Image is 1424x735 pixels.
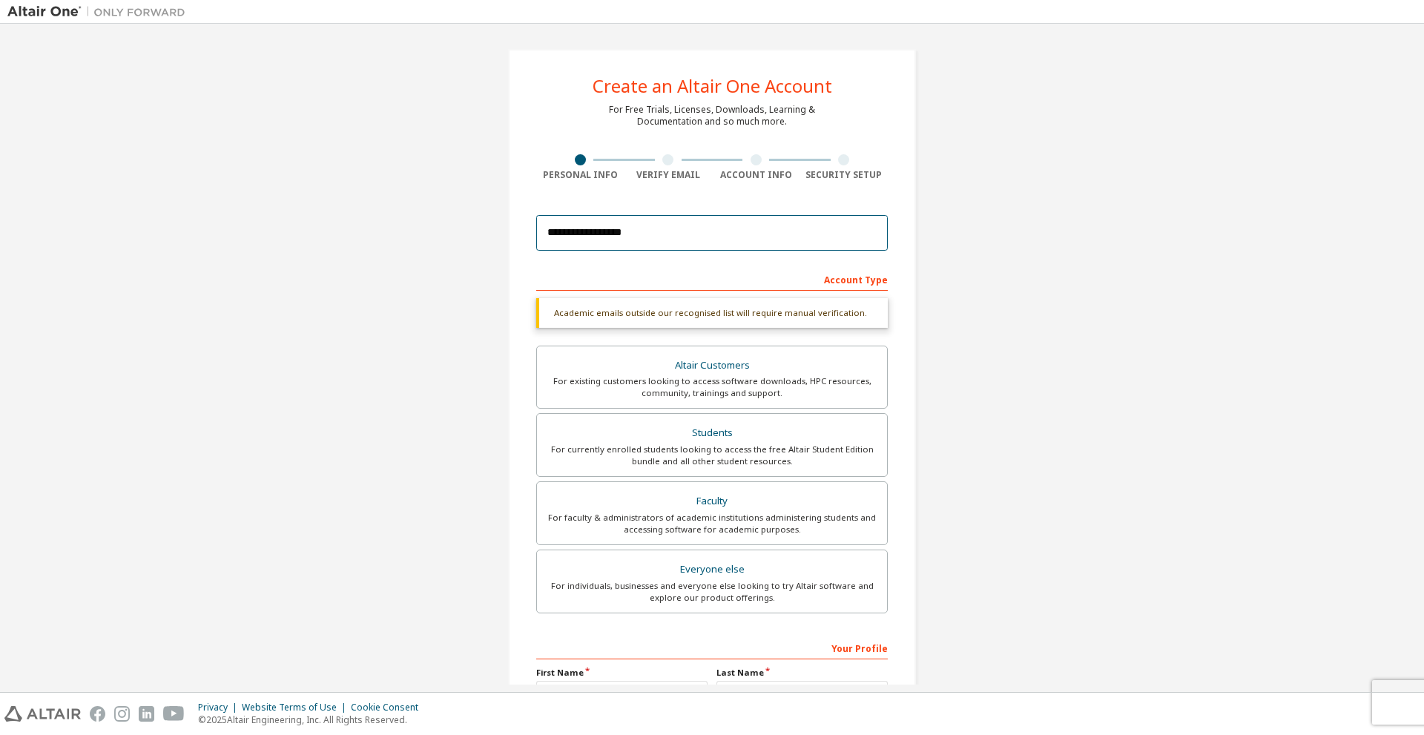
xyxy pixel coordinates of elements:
div: Personal Info [536,169,624,181]
div: Website Terms of Use [242,702,351,713]
img: youtube.svg [163,706,185,722]
div: For existing customers looking to access software downloads, HPC resources, community, trainings ... [546,375,878,399]
img: instagram.svg [114,706,130,722]
p: © 2025 Altair Engineering, Inc. All Rights Reserved. [198,713,427,726]
div: Your Profile [536,636,888,659]
div: Verify Email [624,169,713,181]
label: First Name [536,667,708,679]
div: Students [546,423,878,444]
div: Create an Altair One Account [593,77,832,95]
div: For faculty & administrators of academic institutions administering students and accessing softwa... [546,512,878,535]
label: Last Name [716,667,888,679]
img: linkedin.svg [139,706,154,722]
div: Account Info [712,169,800,181]
div: Everyone else [546,559,878,580]
div: For currently enrolled students looking to access the free Altair Student Edition bundle and all ... [546,444,878,467]
div: Security Setup [800,169,889,181]
div: Privacy [198,702,242,713]
img: altair_logo.svg [4,706,81,722]
div: Academic emails outside our recognised list will require manual verification. [536,298,888,328]
div: For individuals, businesses and everyone else looking to try Altair software and explore our prod... [546,580,878,604]
img: Altair One [7,4,193,19]
div: For Free Trials, Licenses, Downloads, Learning & Documentation and so much more. [609,104,815,128]
img: facebook.svg [90,706,105,722]
div: Cookie Consent [351,702,427,713]
div: Faculty [546,491,878,512]
div: Altair Customers [546,355,878,376]
div: Account Type [536,267,888,291]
